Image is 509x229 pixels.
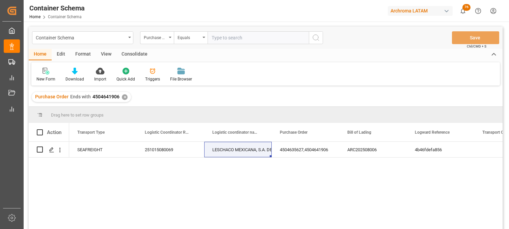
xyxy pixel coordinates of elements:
[94,76,106,82] div: Import
[140,31,174,44] button: open menu
[347,130,371,135] span: Bill of Lading
[455,3,471,19] button: show 76 new notifications
[29,14,41,19] a: Home
[32,31,133,44] button: open menu
[144,33,167,41] div: Purchase Order
[69,142,137,157] div: SEAFREIGHT
[462,4,471,11] span: 76
[212,130,258,135] span: Logistic coordinator name
[70,49,96,60] div: Format
[212,142,264,158] div: LESCHACO MEXICANA, S.A. DE C.V.
[174,31,208,44] button: open menu
[29,3,85,13] div: Container Schema
[35,94,69,99] span: Purchase Order
[65,76,84,82] div: Download
[280,130,307,135] span: Purchase Order
[29,142,69,158] div: Press SPACE to select this row.
[116,76,135,82] div: Quick Add
[77,130,105,135] span: Transport Type
[92,94,119,99] span: 4504641906
[272,142,339,157] div: 4504635627,4504641906
[145,76,160,82] div: Triggers
[145,130,190,135] span: Logistic Coordinator Reference Number
[388,4,455,17] button: Archroma LATAM
[452,31,499,44] button: Save
[388,6,453,16] div: Archroma LATAM
[339,142,407,157] div: ARC202508006
[51,112,104,118] span: Drag here to set row groups
[36,33,126,41] div: Container Schema
[178,33,200,41] div: Equals
[407,142,474,157] div: 4b46fdefa856
[208,31,309,44] input: Type to search
[36,76,55,82] div: New Form
[467,44,486,49] span: Ctrl/CMD + S
[122,94,128,100] div: ✕
[170,76,192,82] div: File Browser
[415,130,450,135] span: Logward Reference
[96,49,116,60] div: View
[471,3,486,19] button: Help Center
[116,49,153,60] div: Consolidate
[29,49,52,60] div: Home
[52,49,70,60] div: Edit
[309,31,323,44] button: search button
[47,129,61,135] div: Action
[137,142,204,157] div: 251015080069
[70,94,91,99] span: Ends with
